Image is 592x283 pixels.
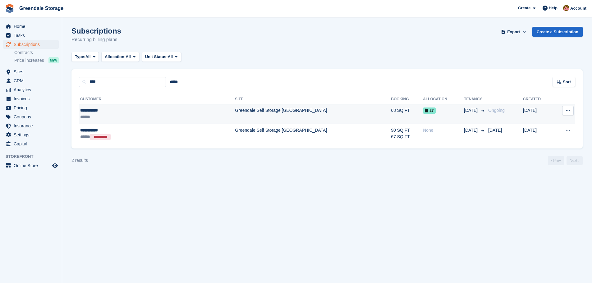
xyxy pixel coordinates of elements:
span: Settings [14,130,51,139]
a: menu [3,121,59,130]
a: menu [3,139,59,148]
a: menu [3,40,59,49]
a: menu [3,85,59,94]
span: Help [549,5,558,11]
span: Capital [14,139,51,148]
span: Online Store [14,161,51,170]
a: Next [567,156,583,165]
a: menu [3,161,59,170]
span: Ongoing [488,108,505,113]
a: Previous [548,156,564,165]
img: Justin Swingler [563,5,569,11]
span: [DATE] [464,127,479,134]
td: Greendale Self Storage [GEOGRAPHIC_DATA] [235,124,391,144]
span: [DATE] [464,107,479,114]
span: All [85,54,91,60]
a: Price increases NEW [14,57,59,64]
span: Sort [563,79,571,85]
div: None [423,127,464,134]
button: Unit Status: All [142,52,181,62]
th: Booking [391,94,423,104]
span: All [126,54,131,60]
a: Create a Subscription [532,27,583,37]
th: Site [235,94,391,104]
span: Unit Status: [145,54,168,60]
span: All [168,54,173,60]
button: Export [500,27,527,37]
a: menu [3,112,59,121]
span: CRM [14,76,51,85]
span: Invoices [14,94,51,103]
img: stora-icon-8386f47178a22dfd0bd8f6a31ec36ba5ce8667c1dd55bd0f319d3a0aa187defe.svg [5,4,14,13]
p: Recurring billing plans [71,36,121,43]
div: 2 results [71,157,88,164]
a: menu [3,22,59,31]
a: menu [3,67,59,76]
th: Allocation [423,94,464,104]
a: menu [3,94,59,103]
button: Type: All [71,52,99,62]
th: Created [523,94,553,104]
span: Subscriptions [14,40,51,49]
span: 27 [423,107,435,114]
span: Storefront [6,153,62,160]
th: Customer [79,94,235,104]
td: [DATE] [523,104,553,124]
td: Greendale Self Storage [GEOGRAPHIC_DATA] [235,104,391,124]
a: Contracts [14,50,59,56]
h1: Subscriptions [71,27,121,35]
span: Export [507,29,520,35]
span: Analytics [14,85,51,94]
span: Tasks [14,31,51,40]
span: Coupons [14,112,51,121]
a: menu [3,31,59,40]
td: [DATE] [523,124,553,144]
span: Pricing [14,103,51,112]
a: Preview store [51,162,59,169]
td: 90 SQ FT 67 SQ FT [391,124,423,144]
span: Price increases [14,57,44,63]
span: Insurance [14,121,51,130]
span: Create [518,5,530,11]
nav: Page [547,156,584,165]
span: [DATE] [488,128,502,133]
span: Home [14,22,51,31]
span: Sites [14,67,51,76]
td: 68 SQ FT [391,104,423,124]
span: Allocation: [105,54,126,60]
button: Allocation: All [101,52,139,62]
a: menu [3,103,59,112]
span: Type: [75,54,85,60]
div: NEW [48,57,59,63]
span: Account [570,5,586,11]
th: Tenancy [464,94,486,104]
a: Greendale Storage [17,3,66,13]
a: menu [3,76,59,85]
a: menu [3,130,59,139]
